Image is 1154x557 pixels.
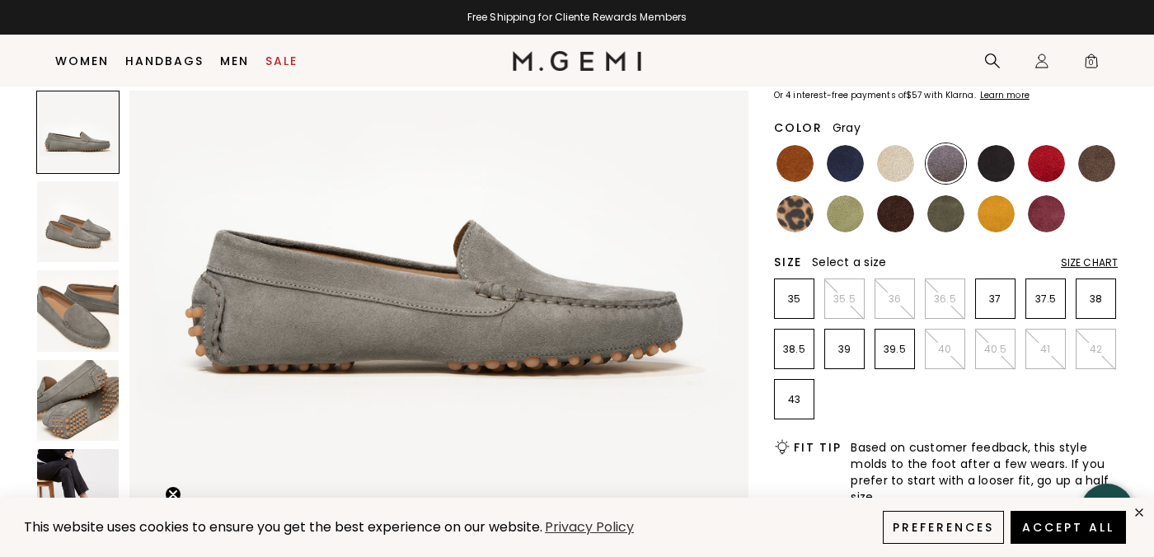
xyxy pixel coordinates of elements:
p: 36.5 [926,293,964,306]
a: Sale [265,54,298,68]
img: Latte [877,145,914,182]
klarna-placement-style-cta: Learn more [980,89,1030,101]
a: Learn more [978,91,1030,101]
img: Midnight Blue [827,145,864,182]
img: Black [978,145,1015,182]
p: 38.5 [775,343,814,356]
img: Saddle [776,145,814,182]
a: Handbags [125,54,204,68]
a: Privacy Policy (opens in a new tab) [542,517,636,538]
p: 39 [825,343,864,356]
img: Gray [927,145,964,182]
img: Leopard Print [776,195,814,232]
img: M.Gemi [513,51,642,71]
p: 37 [976,293,1015,306]
img: Mushroom [1078,145,1115,182]
img: The Felize Suede [37,181,119,263]
img: Sunset Red [1028,145,1065,182]
span: Based on customer feedback, this style molds to the foot after a few wears. If you prefer to star... [851,439,1118,505]
a: Men [220,54,249,68]
p: 35 [775,293,814,306]
button: Preferences [883,511,1004,544]
h2: Size [774,255,802,269]
img: Chocolate [877,195,914,232]
div: Size Chart [1061,256,1118,269]
p: 36 [875,293,914,306]
span: Gray [833,119,861,136]
button: Accept All [1011,511,1126,544]
img: The Felize Suede [37,449,119,531]
p: 40.5 [976,343,1015,356]
klarna-placement-style-amount: $57 [906,89,922,101]
p: 40 [926,343,964,356]
span: Select a size [812,254,886,270]
p: 43 [775,393,814,406]
klarna-placement-style-body: with Klarna [924,89,978,101]
img: The Felize Suede [37,360,119,442]
img: The Felize Suede [37,270,119,352]
img: Burgundy [1028,195,1065,232]
img: Sunflower [978,195,1015,232]
span: This website uses cookies to ensure you get the best experience on our website. [24,517,542,536]
button: Close teaser [165,486,181,503]
p: 42 [1077,343,1115,356]
p: 37.5 [1026,293,1065,306]
p: 38 [1077,293,1115,306]
klarna-placement-style-body: Or 4 interest-free payments of [774,89,906,101]
img: Olive [927,195,964,232]
div: close [1133,506,1146,519]
h2: Color [774,121,823,134]
a: Women [55,54,109,68]
span: 0 [1083,56,1100,73]
p: 35.5 [825,293,864,306]
img: Pistachio [827,195,864,232]
h2: Fit Tip [794,441,841,454]
p: 41 [1026,343,1065,356]
p: 39.5 [875,343,914,356]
